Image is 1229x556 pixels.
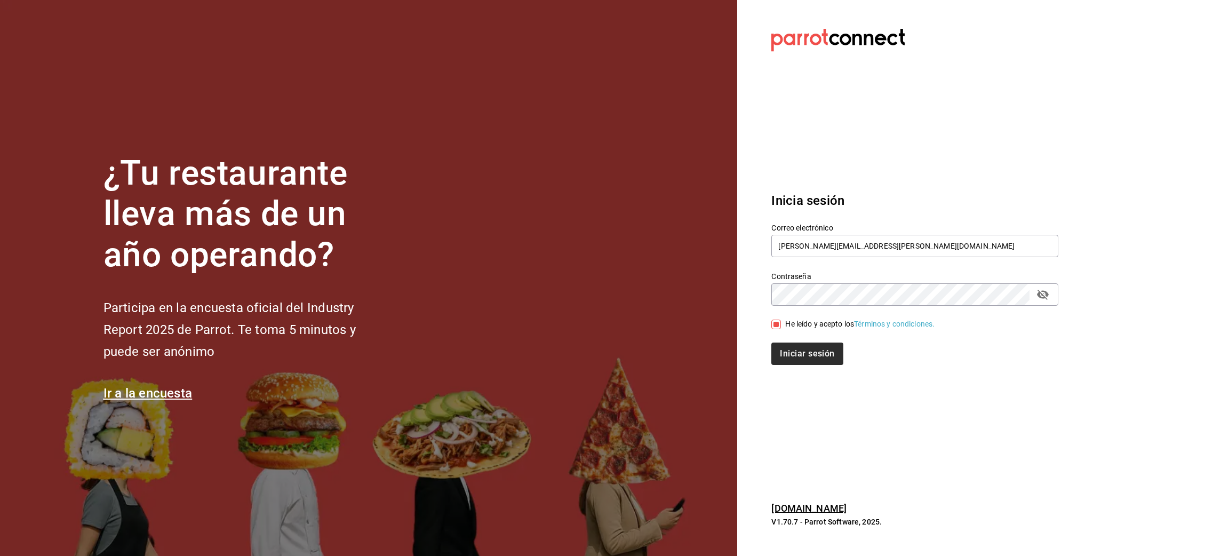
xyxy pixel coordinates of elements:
label: Contraseña [771,272,1058,280]
p: V1.70.7 - Parrot Software, 2025. [771,517,1058,527]
div: He leído y acepto los [785,319,935,330]
label: Correo electrónico [771,224,1058,231]
button: passwordField [1034,285,1052,304]
a: Términos y condiciones. [854,320,935,328]
h3: Inicia sesión [771,191,1058,210]
button: Iniciar sesión [771,343,843,365]
h1: ¿Tu restaurante lleva más de un año operando? [103,153,392,276]
h2: Participa en la encuesta oficial del Industry Report 2025 de Parrot. Te toma 5 minutos y puede se... [103,297,392,362]
a: Ir a la encuesta [103,386,193,401]
a: [DOMAIN_NAME] [771,503,847,514]
input: Ingresa tu correo electrónico [771,235,1058,257]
